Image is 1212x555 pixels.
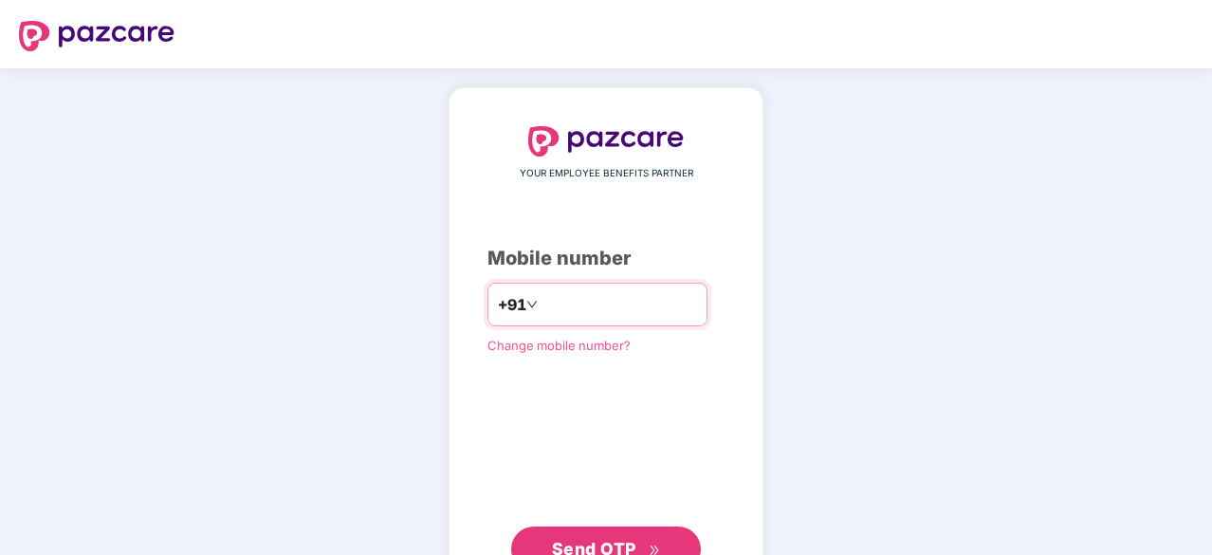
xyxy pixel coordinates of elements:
a: Change mobile number? [487,338,631,353]
img: logo [528,126,684,157]
span: down [526,299,538,310]
img: logo [19,21,174,51]
div: Mobile number [487,244,725,273]
span: +91 [498,293,526,317]
span: YOUR EMPLOYEE BENEFITS PARTNER [520,166,693,181]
